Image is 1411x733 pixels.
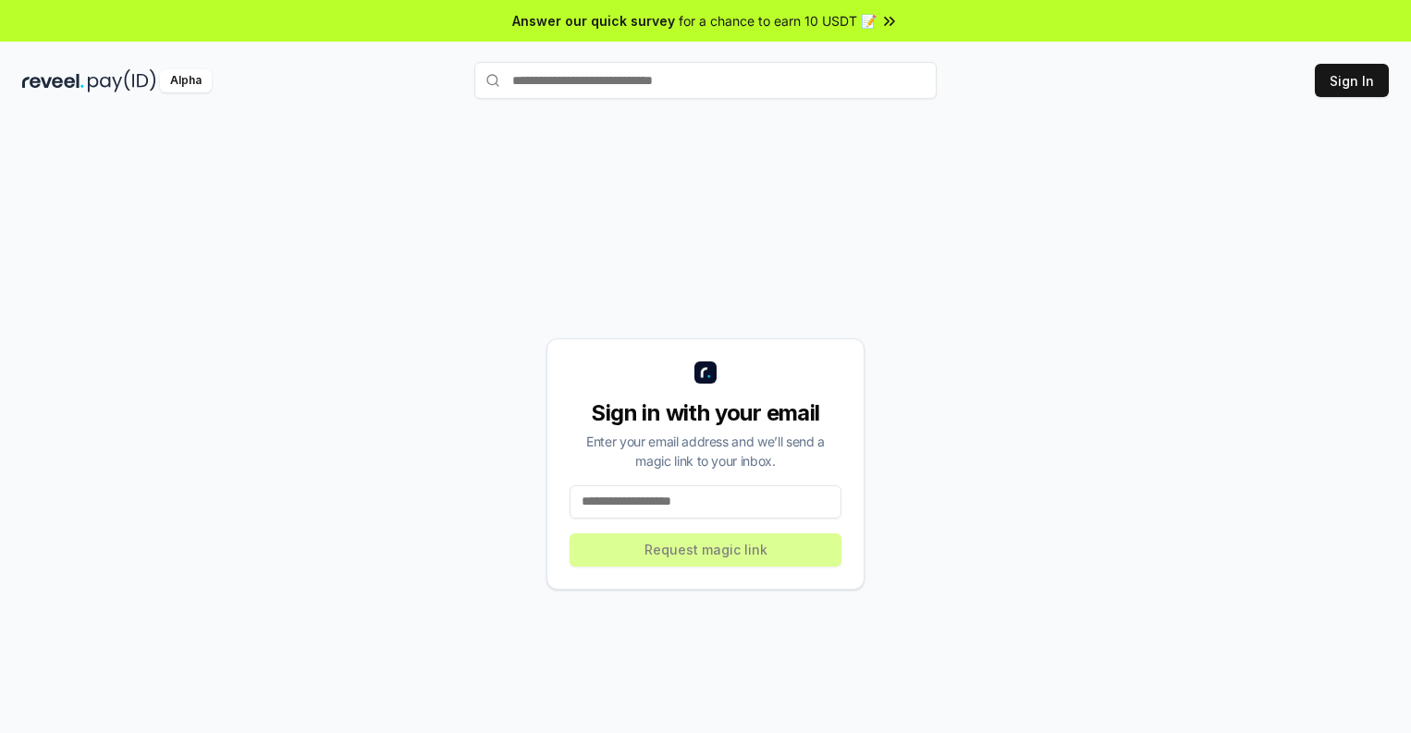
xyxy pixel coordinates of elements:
[22,69,84,92] img: reveel_dark
[160,69,212,92] div: Alpha
[1315,64,1389,97] button: Sign In
[679,11,877,31] span: for a chance to earn 10 USDT 📝
[694,361,717,384] img: logo_small
[512,11,675,31] span: Answer our quick survey
[88,69,156,92] img: pay_id
[570,432,841,470] div: Enter your email address and we’ll send a magic link to your inbox.
[570,398,841,428] div: Sign in with your email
